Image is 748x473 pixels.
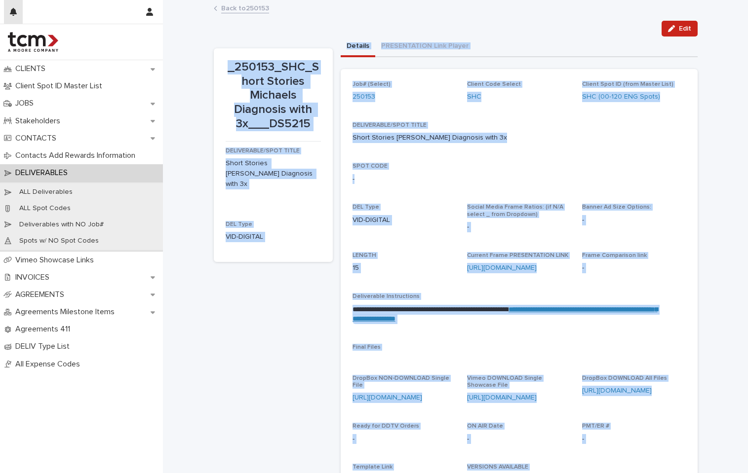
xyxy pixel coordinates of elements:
[582,263,685,273] p: -
[353,253,376,258] span: LENGTH
[353,434,456,444] p: -
[11,64,53,73] p: CLIENTS
[582,423,609,429] span: PMT/ER #
[582,215,685,225] p: -
[353,163,388,169] span: SPOT CODE
[582,92,660,102] a: SHC (00-120 ENG Spots)
[11,151,143,160] p: Contacts Add Rewards Information
[226,158,321,189] p: Short Stories [PERSON_NAME] Diagnosis with 3x
[582,387,652,394] a: [URL][DOMAIN_NAME]
[467,375,542,388] span: Vimeo DOWNLOAD Single Showcase File
[221,2,269,13] a: Back to250153
[467,222,570,232] p: -
[11,134,64,143] p: CONTACTS
[11,168,76,178] p: DELIVERABLES
[11,290,72,299] p: AGREEMENTS
[11,360,88,369] p: All Expense Codes
[467,81,521,87] span: Client Code Select
[226,221,252,227] span: DEL Type
[11,307,122,317] p: Agreements Milestone Items
[467,253,568,258] span: Current Frame PRESENTATION LINK
[226,60,321,131] p: _250153_SHC_Short Stories Michaels Diagnosis with 3x___DS5215
[11,116,68,126] p: Stakeholders
[467,264,537,271] a: [URL][DOMAIN_NAME]
[11,99,41,108] p: JOBS
[662,21,698,36] button: Edit
[353,204,379,210] span: DEL Type
[582,375,667,381] span: DropBox DOWNLOAD All Files
[582,434,685,444] p: -
[353,81,391,87] span: Job# (Select)
[353,122,427,128] span: DELIVERABLE/SPOT TITLE
[467,92,481,102] a: SHC
[353,215,456,225] p: VID-DIGITAL
[467,434,570,444] p: -
[353,423,419,429] span: Ready for DDTV Orders
[11,204,79,213] p: ALL Spot Codes
[375,36,474,57] button: PRESENTATION Link Player
[353,464,393,470] span: Template Link
[353,375,449,388] span: DropBox NON-DOWNLOAD Single File
[11,273,57,282] p: INVOICES
[467,423,503,429] span: ON AIR Date
[226,232,321,242] p: VID-DIGITAL
[467,464,528,470] span: VERSIONS AVAILABLE
[353,133,507,143] p: Short Stories [PERSON_NAME] Diagnosis with 3x
[582,81,673,87] span: Client Spot ID (from Master List)
[582,204,651,210] span: Banner Ad Size Options:
[582,253,647,258] span: Frame Comparison link
[679,25,691,32] span: Edit
[353,263,456,273] p: 15
[353,344,381,350] span: Final Files
[467,394,537,401] a: [URL][DOMAIN_NAME]
[11,237,107,245] p: Spots w/ NO Spot Codes
[353,174,354,184] p: -
[8,32,58,52] img: 4hMmSqQkux38exxPVZHQ
[11,81,110,91] p: Client Spot ID Master List
[11,325,78,334] p: Agreements 411
[11,255,102,265] p: Vimeo Showcase Links
[11,342,78,351] p: DELIV Type List
[467,204,563,217] span: Social Media Frame Ratios: (if N/A select _ from Dropdown)
[11,220,112,229] p: Deliverables with NO Job#
[353,293,420,299] span: Deliverable Instructions
[11,188,80,196] p: ALL Deliverables
[226,148,300,154] span: DELIVERABLE/SPOT TITLE
[353,394,422,401] a: [URL][DOMAIN_NAME]
[353,92,375,102] a: 250153
[341,36,375,57] button: Details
